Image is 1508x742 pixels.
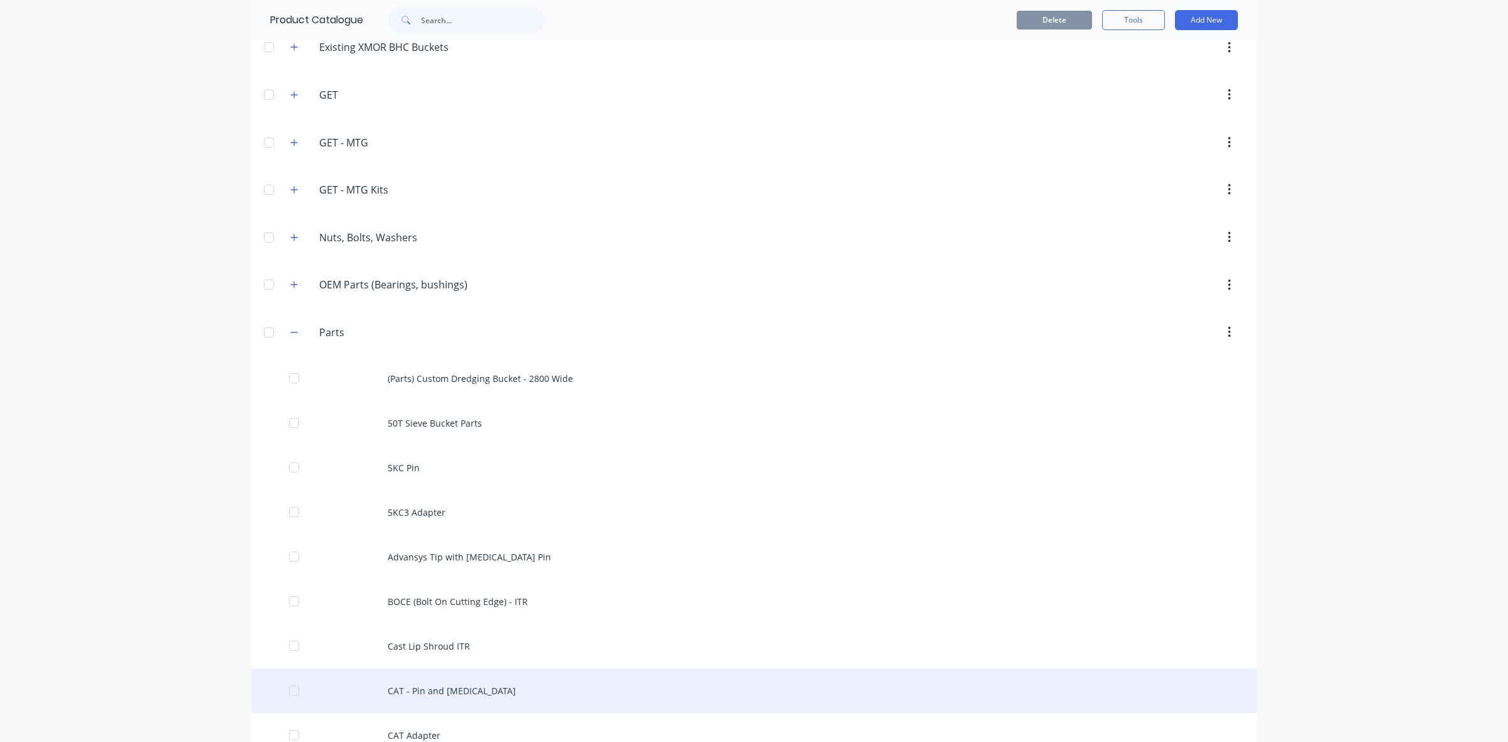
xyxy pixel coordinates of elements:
[251,445,1257,490] div: 5KC Pin
[251,535,1257,579] div: Advansys Tip with [MEDICAL_DATA] Pin
[251,668,1257,713] div: CAT - Pin and [MEDICAL_DATA]
[251,624,1257,668] div: Cast Lip Shroud ITR
[251,490,1257,535] div: 5KC3 Adapter
[319,40,469,55] input: Enter category name
[1017,11,1092,30] button: Delete
[421,8,545,33] input: Search...
[319,135,469,150] input: Enter category name
[319,87,469,102] input: Enter category name
[251,579,1257,624] div: BOCE (Bolt On Cutting Edge) - ITR
[251,356,1257,401] div: (Parts) Custom Dredging Bucket - 2800 Wide
[1102,10,1165,30] button: Tools
[251,401,1257,445] div: 50T Sieve Bucket Parts
[319,182,469,197] input: Enter category name
[319,277,469,292] input: Enter category name
[1175,10,1238,30] button: Add New
[319,230,469,245] input: Enter category name
[319,325,469,340] input: Enter category name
